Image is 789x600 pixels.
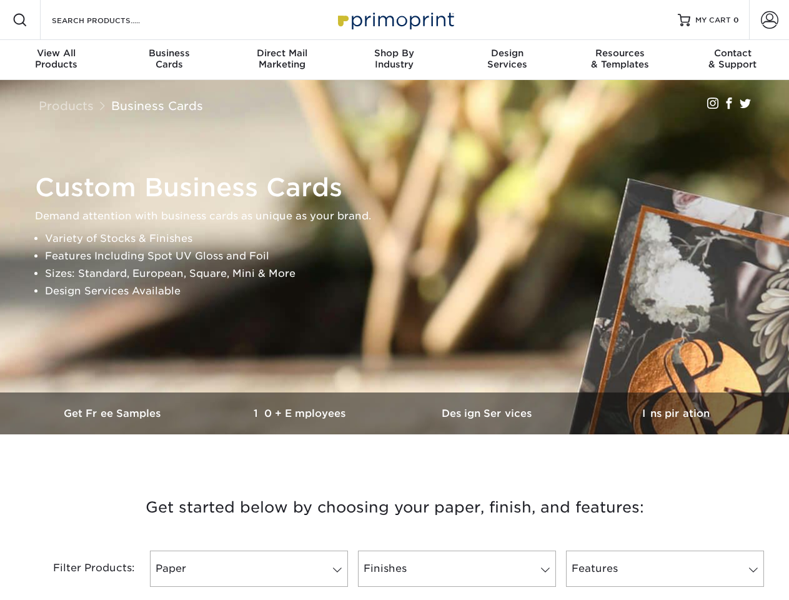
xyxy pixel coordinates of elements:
[677,47,789,70] div: & Support
[695,15,731,26] span: MY CART
[35,172,766,202] h1: Custom Business Cards
[677,40,789,80] a: Contact& Support
[207,392,395,434] a: 10+ Employees
[332,6,457,33] img: Primoprint
[338,40,450,80] a: Shop ByIndustry
[338,47,450,59] span: Shop By
[563,47,676,59] span: Resources
[39,99,94,112] a: Products
[45,230,766,247] li: Variety of Stocks & Finishes
[733,16,739,24] span: 0
[29,479,760,536] h3: Get started below by choosing your paper, finish, and features:
[45,282,766,300] li: Design Services Available
[51,12,172,27] input: SEARCH PRODUCTS.....
[338,47,450,70] div: Industry
[395,392,582,434] a: Design Services
[112,40,225,80] a: BusinessCards
[45,247,766,265] li: Features Including Spot UV Gloss and Foil
[451,47,563,59] span: Design
[150,551,348,587] a: Paper
[563,40,676,80] a: Resources& Templates
[226,47,338,59] span: Direct Mail
[451,47,563,70] div: Services
[451,40,563,80] a: DesignServices
[582,407,770,419] h3: Inspiration
[112,47,225,59] span: Business
[677,47,789,59] span: Contact
[111,99,203,112] a: Business Cards
[112,47,225,70] div: Cards
[226,40,338,80] a: Direct MailMarketing
[20,407,207,419] h3: Get Free Samples
[35,207,766,225] p: Demand attention with business cards as unique as your brand.
[45,265,766,282] li: Sizes: Standard, European, Square, Mini & More
[566,551,764,587] a: Features
[226,47,338,70] div: Marketing
[20,551,145,587] div: Filter Products:
[582,392,770,434] a: Inspiration
[20,392,207,434] a: Get Free Samples
[358,551,556,587] a: Finishes
[207,407,395,419] h3: 10+ Employees
[395,407,582,419] h3: Design Services
[563,47,676,70] div: & Templates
